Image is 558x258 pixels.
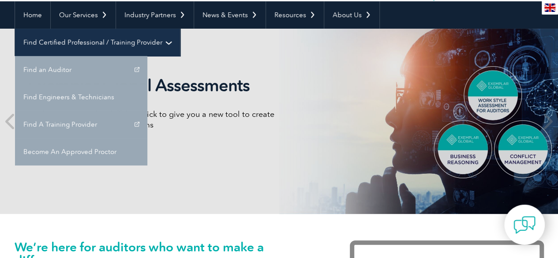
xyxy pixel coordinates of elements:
[51,1,116,29] a: Our Services
[15,56,147,83] a: Find an Auditor
[28,109,279,130] p: We have partnered with TalentClick to give you a new tool to create and drive high-performance teams
[513,214,536,236] img: contact-chat.png
[544,4,555,12] img: en
[116,1,194,29] a: Industry Partners
[15,111,147,138] a: Find A Training Provider
[15,138,147,165] a: Become An Approved Proctor
[28,75,279,96] h2: Exemplar Global Assessments
[324,1,379,29] a: About Us
[194,1,266,29] a: News & Events
[266,1,324,29] a: Resources
[15,29,180,56] a: Find Certified Professional / Training Provider
[15,83,147,111] a: Find Engineers & Technicians
[15,1,50,29] a: Home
